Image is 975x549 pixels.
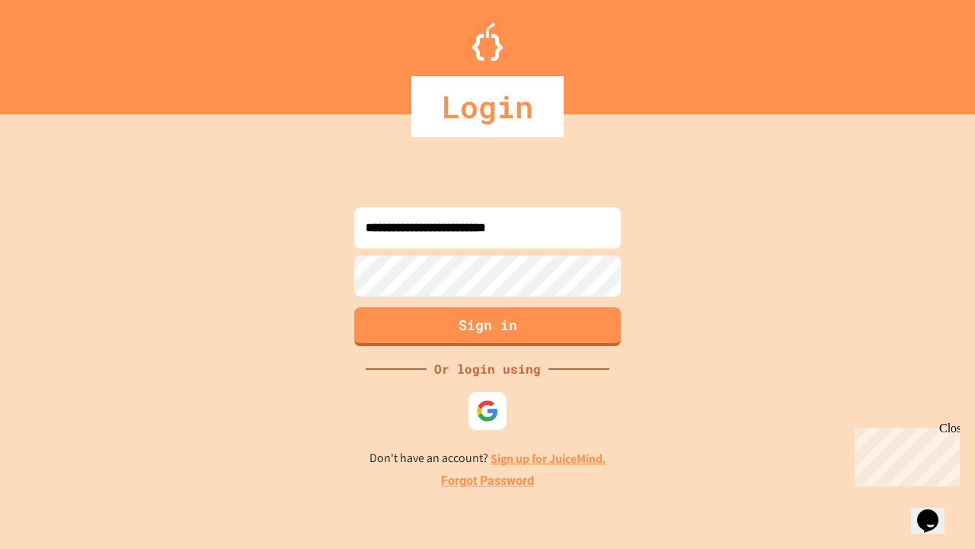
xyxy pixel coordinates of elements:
p: Don't have an account? [369,449,606,468]
iframe: chat widget [849,422,960,486]
div: Login [411,76,564,137]
iframe: chat widget [911,488,960,534]
button: Sign in [354,307,621,346]
img: google-icon.svg [476,400,499,422]
a: Sign up for JuiceMind. [491,451,606,467]
a: Forgot Password [441,472,534,490]
img: Logo.svg [472,23,503,61]
div: Chat with us now!Close [6,6,105,97]
div: Or login using [427,360,548,378]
